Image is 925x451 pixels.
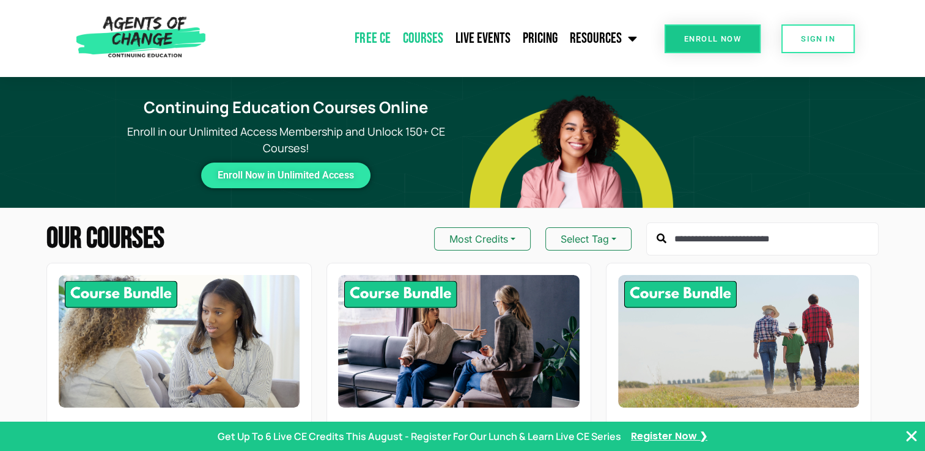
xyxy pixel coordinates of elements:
[109,123,462,156] p: Enroll in our Unlimited Access Membership and Unlock 150+ CE Courses!
[396,23,449,54] a: Courses
[684,35,741,43] span: Enroll Now
[781,24,855,53] a: SIGN IN
[46,224,164,254] h2: Our Courses
[801,35,835,43] span: SIGN IN
[631,430,707,443] a: Register Now ❯
[218,172,354,178] span: Enroll Now in Unlimited Access
[338,275,579,408] img: Leadership and Supervision Skills - 8 Credit CE Bundle
[665,24,761,53] a: Enroll Now
[59,275,300,408] img: New Therapist Essentials - 10 Credit CE Bundle
[201,163,370,188] a: Enroll Now in Unlimited Access
[434,227,531,251] button: Most Credits
[117,98,455,117] h1: Continuing Education Courses Online
[563,23,643,54] a: Resources
[449,23,516,54] a: Live Events
[904,429,919,444] button: Close Banner
[212,23,643,54] nav: Menu
[348,23,396,54] a: Free CE
[618,275,859,408] img: Rural and Underserved Practice - 8 Credit CE Bundle
[218,429,621,444] p: Get Up To 6 Live CE Credits This August - Register For Our Lunch & Learn Live CE Series
[516,23,563,54] a: Pricing
[545,227,632,251] button: Select Tag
